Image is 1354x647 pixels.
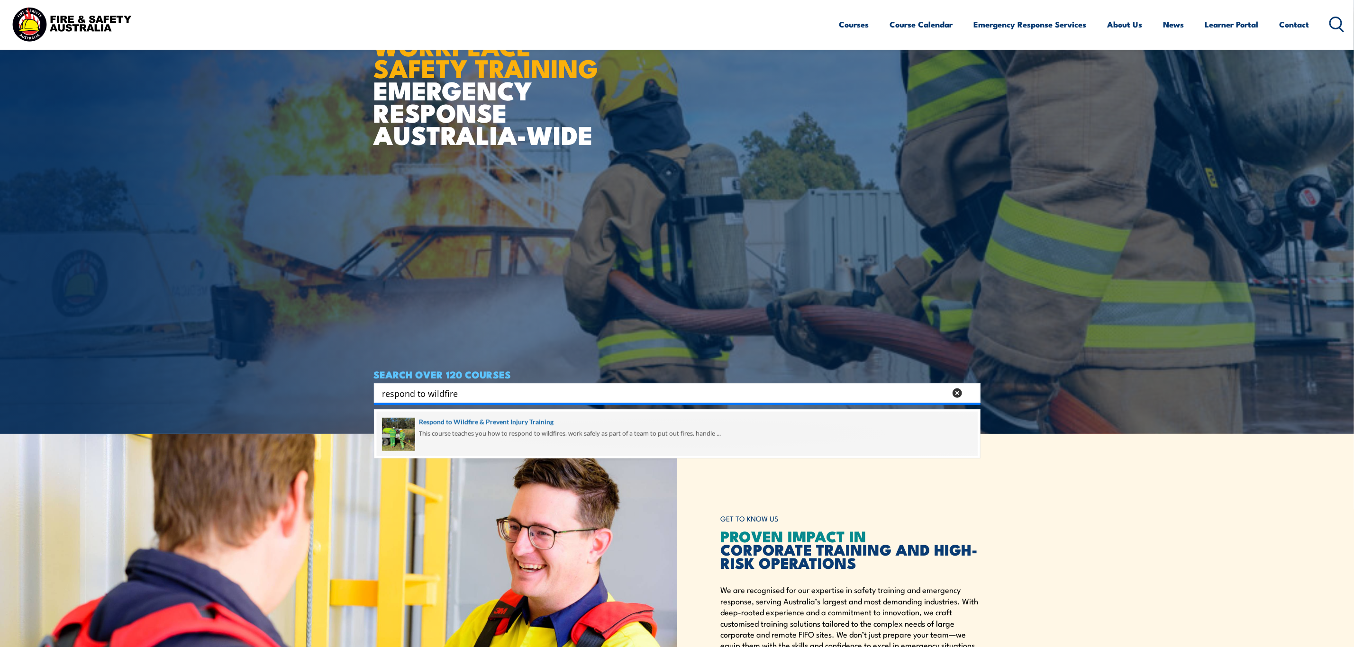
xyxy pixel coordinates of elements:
[374,26,599,87] strong: WORKPLACE SAFETY TRAINING
[721,529,981,569] h2: CORPORATE TRAINING AND HIGH-RISK OPERATIONS
[384,386,948,400] form: Search form
[721,524,867,548] span: PROVEN IMPACT IN
[1205,12,1259,37] a: Learner Portal
[964,386,977,400] button: Search magnifier button
[382,386,946,400] input: Search input
[974,12,1087,37] a: Emergency Response Services
[721,510,981,528] h6: GET TO KNOW US
[1280,12,1309,37] a: Contact
[890,12,953,37] a: Course Calendar
[1108,12,1143,37] a: About Us
[382,417,972,427] a: Respond to Wildfire & Prevent Injury Training
[374,369,981,379] h4: SEARCH OVER 120 COURSES
[1163,12,1184,37] a: News
[839,12,869,37] a: Courses
[374,11,606,145] h1: EMERGENCY RESPONSE AUSTRALIA-WIDE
